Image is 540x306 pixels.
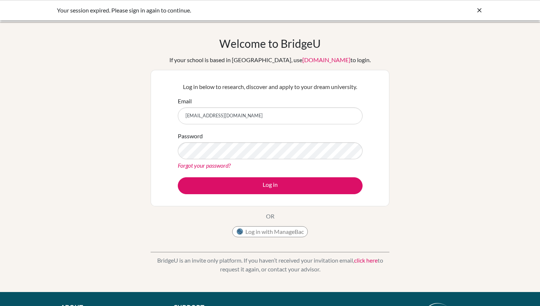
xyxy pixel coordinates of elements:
[169,56,371,64] div: If your school is based in [GEOGRAPHIC_DATA], use to login.
[151,256,389,274] p: BridgeU is an invite only platform. If you haven’t received your invitation email, to request it ...
[57,6,373,15] div: Your session expired. Please sign in again to continue.
[178,82,363,91] p: Log in below to research, discover and apply to your dream university.
[232,226,308,237] button: Log in with ManageBac
[178,97,192,106] label: Email
[178,177,363,194] button: Log in
[178,132,203,140] label: Password
[178,162,231,169] a: Forgot your password?
[302,56,350,63] a: [DOMAIN_NAME]
[266,212,274,221] p: OR
[354,257,378,264] a: click here
[219,37,321,50] h1: Welcome to BridgeU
